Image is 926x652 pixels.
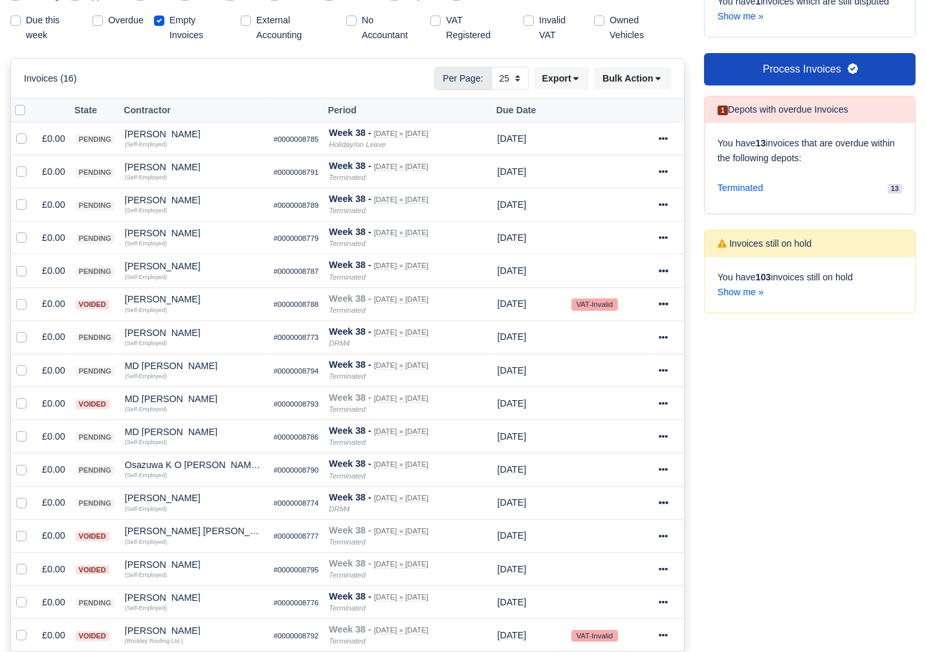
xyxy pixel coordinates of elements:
small: (Self-Employed) [125,307,167,313]
strong: Week 38 - [329,326,371,337]
strong: Week 38 - [329,293,371,304]
small: #0000008774 [274,499,319,507]
div: [PERSON_NAME] [125,129,263,139]
div: MD [PERSON_NAME] [125,361,263,370]
span: 3 days from now [497,630,526,640]
div: [PERSON_NAME] [125,626,263,635]
strong: Week 38 - [329,591,371,601]
strong: Week 38 - [329,359,371,370]
td: £0.00 [37,387,71,420]
small: #0000008794 [274,367,319,375]
i: Terminated [329,372,366,380]
small: [DATE] » [DATE] [374,560,428,568]
span: 1 week from now [497,464,526,475]
div: [PERSON_NAME] [125,163,263,172]
small: #0000008790 [274,466,319,474]
span: voided [76,300,109,309]
span: Per Page: [434,67,491,90]
th: State [71,98,120,122]
span: 1 week from now [497,166,526,177]
i: Terminated [329,207,366,214]
strong: 103 [756,272,771,282]
small: [DATE] » [DATE] [374,427,428,436]
div: [PERSON_NAME] [125,229,263,238]
strong: Week 38 - [329,525,371,535]
i: Holiday/on Leave [329,141,386,148]
td: £0.00 [37,586,71,619]
small: [DATE] » [DATE] [374,460,428,469]
span: voided [76,631,109,641]
small: VAT-Invalid [571,630,618,642]
small: #0000008788 [274,300,319,308]
span: pending [76,366,115,376]
button: Export [534,67,589,89]
div: [PERSON_NAME] [125,196,263,205]
span: 3 days ago [497,564,526,574]
span: pending [76,201,115,210]
small: #0000008779 [274,234,319,242]
small: #0000008792 [274,632,319,640]
div: [PERSON_NAME] [125,262,263,271]
span: 1 week from now [497,298,526,309]
span: pending [76,499,115,508]
small: #0000008773 [274,333,319,341]
label: Invalid VAT [539,13,584,43]
td: £0.00 [37,188,71,221]
small: [DATE] » [DATE] [374,229,428,237]
span: 1 week from now [497,265,526,276]
span: 1 week from now [497,431,526,442]
div: Export [534,67,594,89]
small: [DATE] » [DATE] [374,593,428,601]
small: #0000008793 [274,400,319,408]
strong: Week 38 - [329,492,371,502]
h6: Invoices (16) [24,73,77,84]
i: Terminated [329,174,366,181]
small: [DATE] » [DATE] [374,196,428,204]
label: No Accountant [362,13,420,43]
span: pending [76,168,115,177]
small: [DATE] » [DATE] [374,394,428,403]
span: pending [76,333,115,343]
td: £0.00 [37,453,71,486]
th: Due Date [492,98,566,122]
strong: Week 38 - [329,128,371,138]
small: [DATE] » [DATE] [374,163,428,171]
span: 13 [888,184,902,194]
a: Show me » [718,287,764,297]
small: #0000008795 [274,566,319,574]
div: MD [PERSON_NAME] [125,427,263,436]
div: MD [PERSON_NAME] [125,394,263,403]
div: [PERSON_NAME] [125,560,263,569]
td: £0.00 [37,619,71,652]
small: [DATE] » [DATE] [374,129,428,138]
td: £0.00 [37,155,71,188]
h6: Depots with overdue Invoices [718,104,848,115]
button: Bulk Action [594,67,671,89]
small: (Self-Employed) [125,141,167,148]
small: (Self-Employed) [125,539,167,545]
strong: Week 38 - [329,227,371,237]
div: Osazuwa K O [PERSON_NAME] [125,460,263,469]
small: #0000008776 [274,599,319,607]
small: #0000008777 [274,532,319,540]
span: 3 days from now [497,133,526,144]
div: [PERSON_NAME] [125,493,263,502]
div: [PERSON_NAME] [125,295,263,304]
small: VAT-Invalid [571,298,618,310]
small: (Self-Employed) [125,406,167,412]
td: £0.00 [37,420,71,453]
strong: 13 [756,138,766,148]
small: #0000008789 [274,201,319,209]
small: (Self-Employed) [125,340,167,346]
i: Terminated [329,306,366,314]
strong: Week 38 - [329,194,371,204]
p: You have invoices that are overdue within the following depots: [718,136,902,166]
span: 3 days from now [497,497,526,508]
small: [DATE] » [DATE] [374,295,428,304]
small: (Self-Employed) [125,572,167,578]
small: (Self-Employed) [125,605,167,611]
h6: Invoices still on hold [718,238,812,249]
